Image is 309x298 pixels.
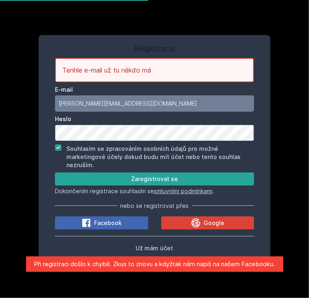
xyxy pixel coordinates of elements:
[66,145,241,168] label: Souhlasím se zpracováním osobních údajů pro možné marketingové účely dokud budu mít účet nebo ten...
[136,245,173,252] span: Už mám účet
[154,188,213,194] a: smluvními podmínkami
[161,216,254,230] button: Google
[55,58,254,82] div: Tenhle e-mail už tu někdo má
[204,219,224,227] span: Google
[55,115,254,123] label: Heslo
[94,219,122,227] span: Facebook
[55,216,148,230] button: Facebook
[55,172,254,185] button: Zaregistrovat se
[55,187,254,195] p: Dokončením registrace souhlasím se .
[55,42,254,55] h1: Registrace
[55,86,254,94] label: E-mail
[121,202,189,210] span: nebo se registrovat přes
[26,256,283,272] div: Při registraci došlo k chybě. Zkus to znovu a kdyžtak nám napiš na našem Facebooku.
[136,243,173,253] button: Už mám účet
[55,95,254,112] input: Tvoje e-mailová adresa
